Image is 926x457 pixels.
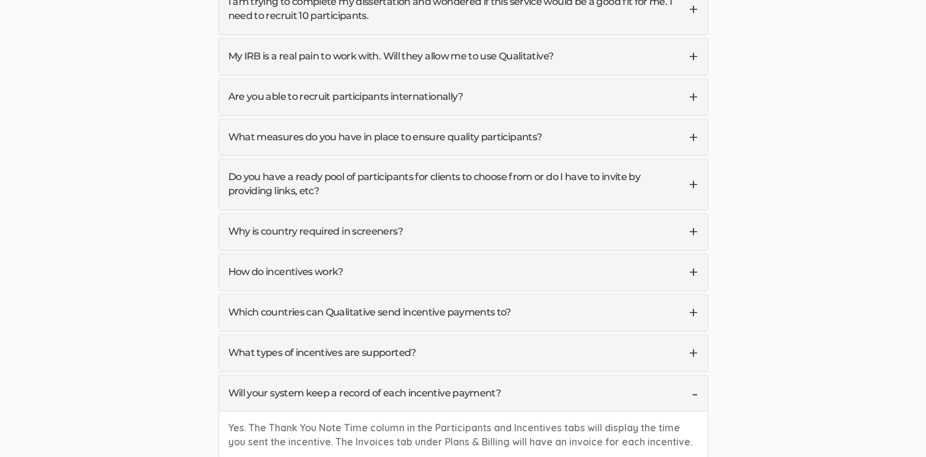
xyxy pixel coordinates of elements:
[219,254,708,290] a: How do incentives work?
[219,214,708,250] a: Why is country required in screeners?
[219,119,708,156] a: What measures do you have in place to ensure quality participants?
[219,295,708,331] a: Which countries can Qualitative send incentive payments to?
[219,79,708,115] a: Are you able to recruit participants internationally?
[219,335,708,371] a: What types of incentives are supported?
[219,376,708,412] a: Will your system keep a record of each incentive payment?
[219,39,708,75] a: My IRB is a real pain to work with. Will they allow me to use Qualitative?
[219,159,708,210] a: Do you have a ready pool of participants for clients to choose from or do I have to invite by pro...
